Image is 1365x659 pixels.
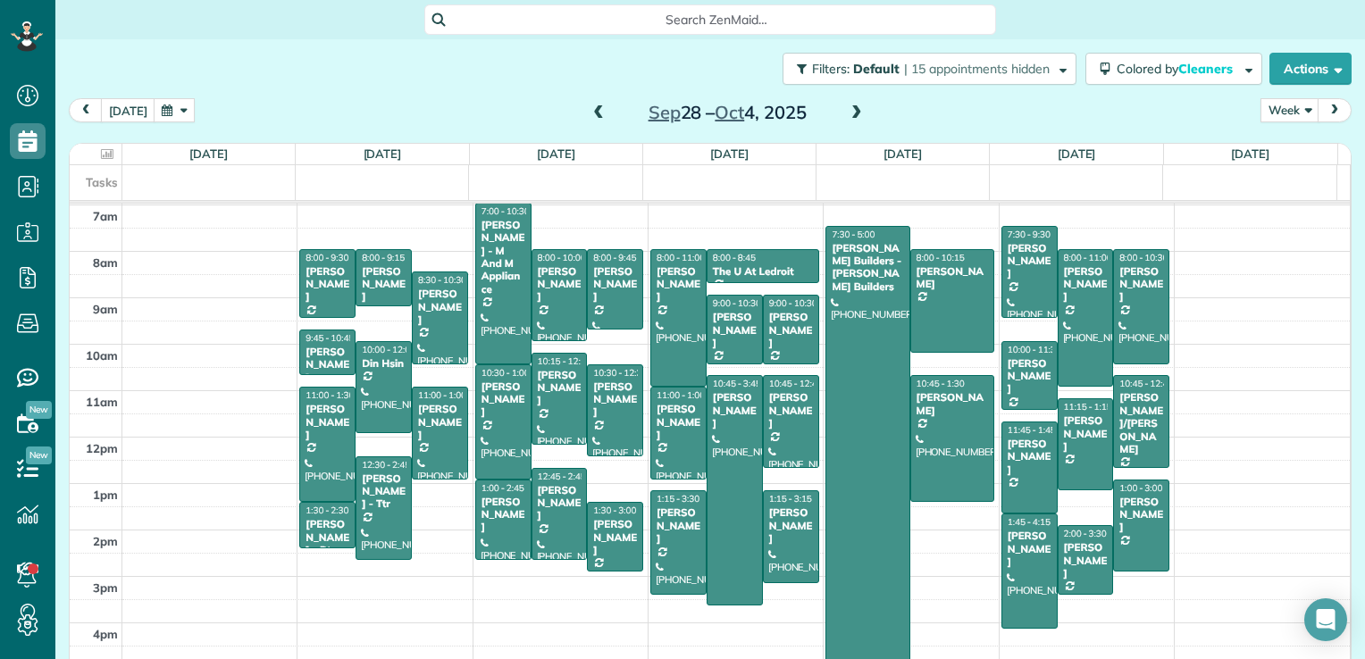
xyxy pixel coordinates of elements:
span: 11:15 - 1:15 [1064,401,1112,413]
span: 11:00 - 1:00 [418,389,466,401]
div: [PERSON_NAME] - [PERSON_NAME] [305,346,350,422]
div: [PERSON_NAME] [537,265,582,304]
span: Filters: [812,61,850,77]
span: 8:00 - 9:30 [306,252,348,263]
span: 7:00 - 10:30 [482,205,530,217]
span: 1:30 - 2:30 [306,505,348,516]
span: New [26,446,52,464]
span: 1:00 - 3:00 [1119,482,1162,494]
div: [PERSON_NAME] [656,265,701,304]
div: [PERSON_NAME] [1118,496,1164,534]
button: Filters: Default | 15 appointments hidden [783,53,1076,85]
span: 8:00 - 9:45 [593,252,636,263]
span: 1:15 - 3:30 [657,493,699,505]
a: [DATE] [1058,146,1096,161]
div: [PERSON_NAME] [1063,265,1109,304]
span: 8:00 - 11:00 [1064,252,1112,263]
span: 9am [93,302,118,316]
span: 1:30 - 3:00 [593,505,636,516]
span: 4pm [93,627,118,641]
span: 7:30 - 5:00 [832,229,875,240]
div: [PERSON_NAME] [537,369,582,407]
div: [PERSON_NAME] [1063,541,1109,580]
div: [PERSON_NAME] [417,403,463,441]
div: [PERSON_NAME] Builders - [PERSON_NAME] Builders [831,242,904,294]
span: 10:45 - 3:45 [713,378,761,389]
div: [PERSON_NAME] [361,265,406,304]
a: [DATE] [710,146,749,161]
div: [PERSON_NAME] [1118,265,1164,304]
span: 3pm [93,580,118,595]
div: [PERSON_NAME] - M And M Appliance [481,219,526,296]
a: [DATE] [1231,146,1269,161]
span: 9:45 - 10:45 [306,332,354,344]
div: Din Hsin [361,357,406,370]
span: Cleaners [1178,61,1235,77]
div: The U At Ledroit [712,265,814,278]
span: 10:00 - 11:30 [1008,344,1061,355]
div: [PERSON_NAME] [712,311,758,349]
div: [PERSON_NAME] [916,265,989,291]
button: next [1318,98,1352,122]
div: [PERSON_NAME] [656,403,701,441]
span: Default [853,61,900,77]
span: 2pm [93,534,118,548]
button: prev [69,98,103,122]
h2: 28 – 4, 2025 [616,103,839,122]
span: 10:45 - 12:45 [769,378,823,389]
span: 12:45 - 2:45 [538,471,586,482]
div: [PERSON_NAME] [768,506,814,545]
div: [PERSON_NAME] [768,391,814,430]
button: [DATE] [101,98,155,122]
button: Colored byCleaners [1085,53,1262,85]
span: 1pm [93,488,118,502]
span: 10am [86,348,118,363]
span: 8:00 - 8:45 [713,252,756,263]
span: 11:00 - 1:00 [657,389,705,401]
span: 7:30 - 9:30 [1008,229,1051,240]
div: [PERSON_NAME]/[PERSON_NAME] [1118,391,1164,455]
span: 8:00 - 10:00 [538,252,586,263]
div: [PERSON_NAME] [1007,357,1052,396]
span: 1:00 - 2:45 [482,482,524,494]
div: [PERSON_NAME] [1063,414,1109,453]
span: 9:00 - 10:30 [769,297,817,309]
div: [PERSON_NAME] [768,311,814,349]
span: 1:45 - 4:15 [1008,516,1051,528]
span: Colored by [1117,61,1239,77]
div: [PERSON_NAME] [1007,530,1052,568]
span: 10:00 - 12:00 [362,344,415,355]
span: 11am [86,395,118,409]
div: [PERSON_NAME] [592,265,638,304]
span: | 15 appointments hidden [904,61,1050,77]
span: 1:15 - 3:15 [769,493,812,505]
span: 10:30 - 1:00 [482,367,530,379]
div: [PERSON_NAME] [592,518,638,556]
span: 10:45 - 12:45 [1119,378,1173,389]
div: [PERSON_NAME] [481,496,526,534]
span: 10:15 - 12:15 [538,355,591,367]
span: 2:00 - 3:30 [1064,528,1107,539]
div: [PERSON_NAME] [417,288,463,326]
div: [PERSON_NAME] [481,380,526,419]
div: [PERSON_NAME] [305,403,350,441]
span: 8:00 - 10:30 [1119,252,1168,263]
span: 8:00 - 9:15 [362,252,405,263]
div: [PERSON_NAME] [1007,438,1052,476]
span: 11:45 - 1:45 [1008,424,1056,436]
div: [PERSON_NAME] [656,506,701,545]
span: 8:00 - 11:00 [657,252,705,263]
a: [DATE] [883,146,922,161]
span: 11:00 - 1:30 [306,389,354,401]
a: Filters: Default | 15 appointments hidden [774,53,1076,85]
span: 8:00 - 10:15 [917,252,965,263]
div: Open Intercom Messenger [1304,598,1347,641]
div: [PERSON_NAME] - Btn Systems [305,518,350,570]
div: [PERSON_NAME] [712,391,758,430]
span: Sep [649,101,681,123]
a: [DATE] [189,146,228,161]
span: 12:30 - 2:45 [362,459,410,471]
span: 7am [93,209,118,223]
button: Actions [1269,53,1352,85]
div: [PERSON_NAME] [537,484,582,522]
